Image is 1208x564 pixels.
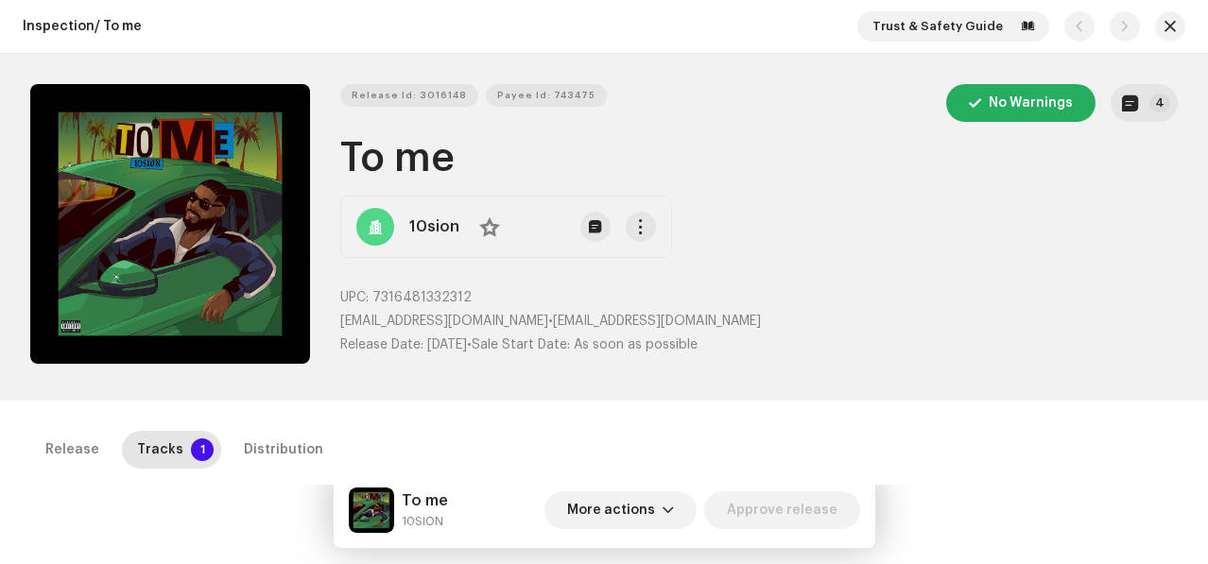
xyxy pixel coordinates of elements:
span: Approve release [727,491,837,529]
span: UPC: [340,291,369,304]
button: Release Id: 3016148 [340,84,478,107]
p-badge: 4 [1149,94,1170,112]
h1: To me [340,137,1179,180]
button: Approve release [704,491,860,529]
span: [DATE] [427,338,467,351]
img: 93d6728d-1749-4047-94bc-2a22df865b02 [349,487,394,533]
p: • [340,312,1179,332]
small: To me [402,512,448,531]
span: More actions [567,491,655,529]
span: Sale Start Date: [472,338,570,351]
button: 4 [1111,84,1178,122]
span: [EMAIL_ADDRESS][DOMAIN_NAME] [340,315,548,328]
span: 7316481332312 [372,291,472,304]
span: [EMAIL_ADDRESS][DOMAIN_NAME] [553,315,761,328]
div: Distribution [244,431,323,469]
span: As soon as possible [574,338,698,351]
button: Payee Id: 743475 [486,84,607,107]
button: More actions [544,491,697,529]
h5: To me [402,489,448,512]
span: Release Id: 3016148 [352,77,467,114]
span: Release Date: [340,338,423,351]
span: Payee Id: 743475 [497,77,595,114]
strong: 10sion [409,215,459,238]
span: • [340,338,472,351]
